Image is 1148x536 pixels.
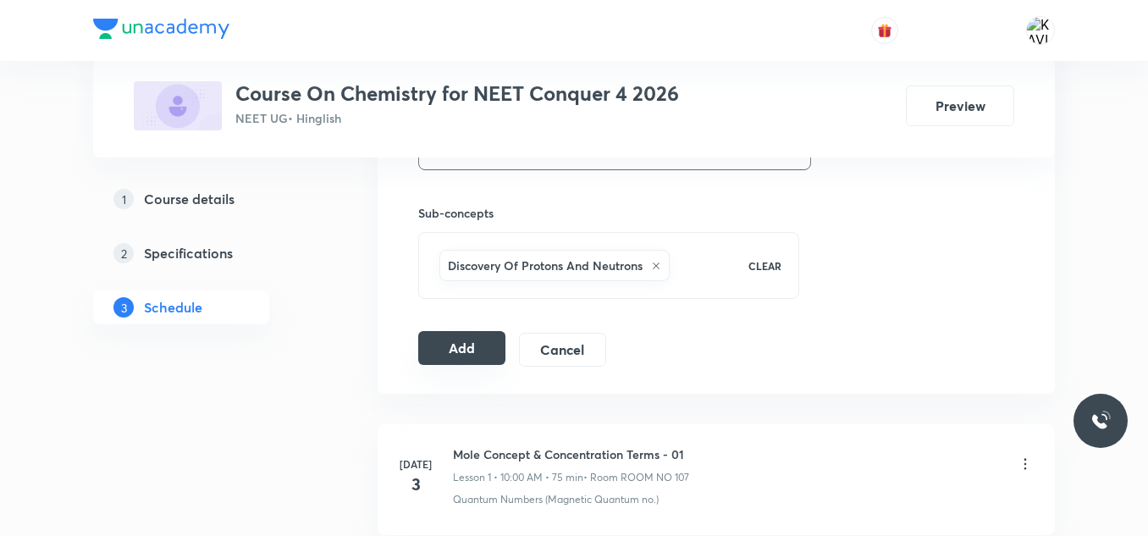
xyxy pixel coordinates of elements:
[748,258,781,274] p: CLEAR
[418,204,799,222] h6: Sub-concepts
[877,23,892,38] img: avatar
[1026,16,1055,45] img: KAVITA YADAV
[235,109,679,127] p: NEET UG • Hinglish
[453,470,583,485] p: Lesson 1 • 10:00 AM • 75 min
[113,243,134,263] p: 2
[399,456,433,472] h6: [DATE]
[93,236,323,270] a: 2Specifications
[93,19,229,43] a: Company Logo
[134,81,222,130] img: FD0C2A9D-1581-4F5C-A8D9-56398EDDD86D_plus.png
[113,297,134,318] p: 3
[583,470,689,485] p: • Room ROOM NO 107
[453,492,659,507] p: Quantum Numbers (Magnetic Quantum no.)
[418,331,505,365] button: Add
[1090,411,1111,431] img: ttu
[871,17,898,44] button: avatar
[93,182,323,216] a: 1Course details
[144,297,202,318] h5: Schedule
[93,19,229,39] img: Company Logo
[453,445,689,463] h6: Mole Concept & Concentration Terms - 01
[235,81,679,106] h3: Course On Chemistry for NEET Conquer 4 2026
[144,243,233,263] h5: Specifications
[906,86,1014,126] button: Preview
[144,189,235,209] h5: Course details
[519,333,606,367] button: Cancel
[448,257,643,274] h6: Discovery Of Protons And Neutrons
[399,472,433,497] h4: 3
[113,189,134,209] p: 1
